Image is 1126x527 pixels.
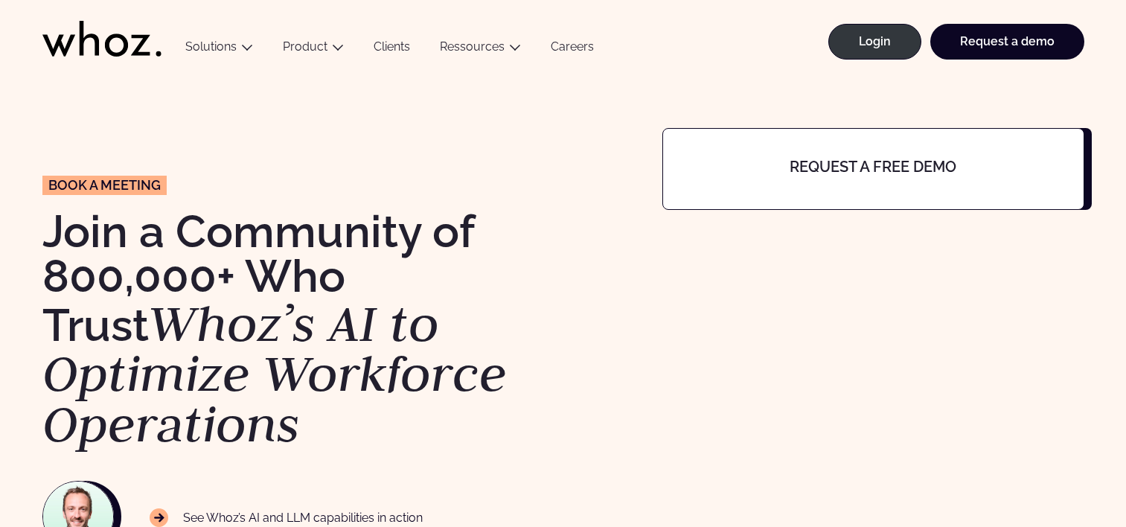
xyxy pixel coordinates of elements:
[42,209,548,450] h1: Join a Community of 800,000+ Who Trust
[42,290,507,456] em: Whoz’s AI to Optimize Workforce Operations
[709,159,1037,175] h4: Request a free demo
[48,179,161,192] span: Book a meeting
[359,39,425,60] a: Clients
[283,39,327,54] a: Product
[828,24,921,60] a: Login
[268,39,359,60] button: Product
[536,39,609,60] a: Careers
[440,39,505,54] a: Ressources
[425,39,536,60] button: Ressources
[170,39,268,60] button: Solutions
[930,24,1084,60] a: Request a demo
